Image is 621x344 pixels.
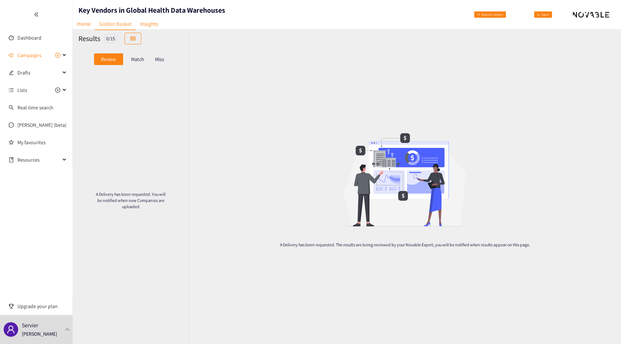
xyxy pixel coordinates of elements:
span: Resources [17,153,60,167]
button: redoRequest a Delivery [461,9,519,20]
span: trophy [9,304,14,309]
span: plus-circle [55,88,60,93]
span: redo [466,12,471,18]
a: My favourites [17,135,67,150]
a: Golden Basket [95,18,136,30]
span: double-left [34,12,39,17]
span: edit [9,70,14,75]
span: user [7,325,15,334]
span: Lists [17,83,27,97]
div: Widget de chat [585,309,621,344]
span: sound [9,53,14,58]
span: Request a Delivery [474,11,514,19]
a: Real-time search [17,104,53,111]
a: Insights [136,18,162,29]
p: Servier [22,321,38,330]
button: table [125,33,141,44]
span: Upgrade your plan [17,299,67,313]
span: plus-circle [55,53,60,58]
h1: Key Vendors in Global Health Data Warehouses [78,5,225,15]
a: [PERSON_NAME] (beta) [17,122,66,128]
iframe: Chat Widget [585,309,621,344]
span: Export [540,11,554,19]
p: A Delivery has been requested. You will be notified when new Companies are uploaded [96,191,166,210]
span: table [130,36,135,42]
p: A Delivery has been requested. The results are being reviewed by your Novable Expert, you will be... [280,242,530,248]
a: Dashboard [17,35,41,41]
span: Drafts [17,65,60,80]
span: Campaigns [17,48,41,62]
p: Review [101,56,116,62]
p: [PERSON_NAME] [22,330,57,338]
a: Home [73,18,95,29]
p: Match [131,56,144,62]
h2: Results [78,33,100,44]
span: download [532,12,537,18]
span: book [9,157,14,162]
span: unordered-list [9,88,14,93]
p: Miss [155,56,164,62]
div: 0 / 15 [104,34,117,43]
button: downloadExport [527,9,560,20]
